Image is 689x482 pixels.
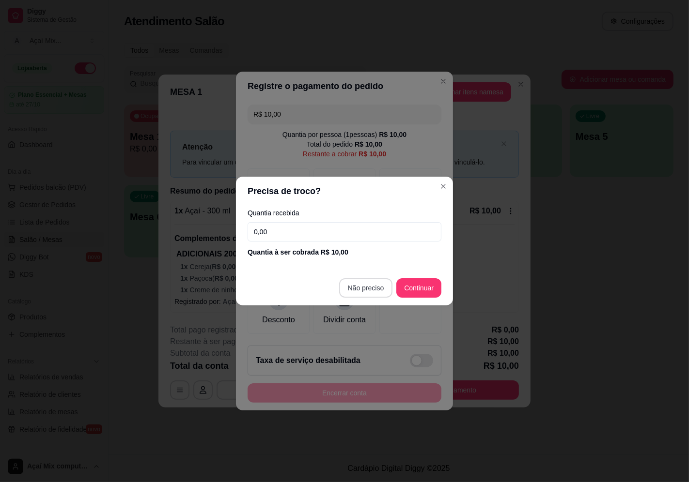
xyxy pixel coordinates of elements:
[248,210,441,216] label: Quantia recebida
[236,177,453,206] header: Precisa de troco?
[248,247,441,257] div: Quantia à ser cobrada R$ 10,00
[396,278,441,298] button: Continuar
[436,179,451,194] button: Close
[339,278,393,298] button: Não preciso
